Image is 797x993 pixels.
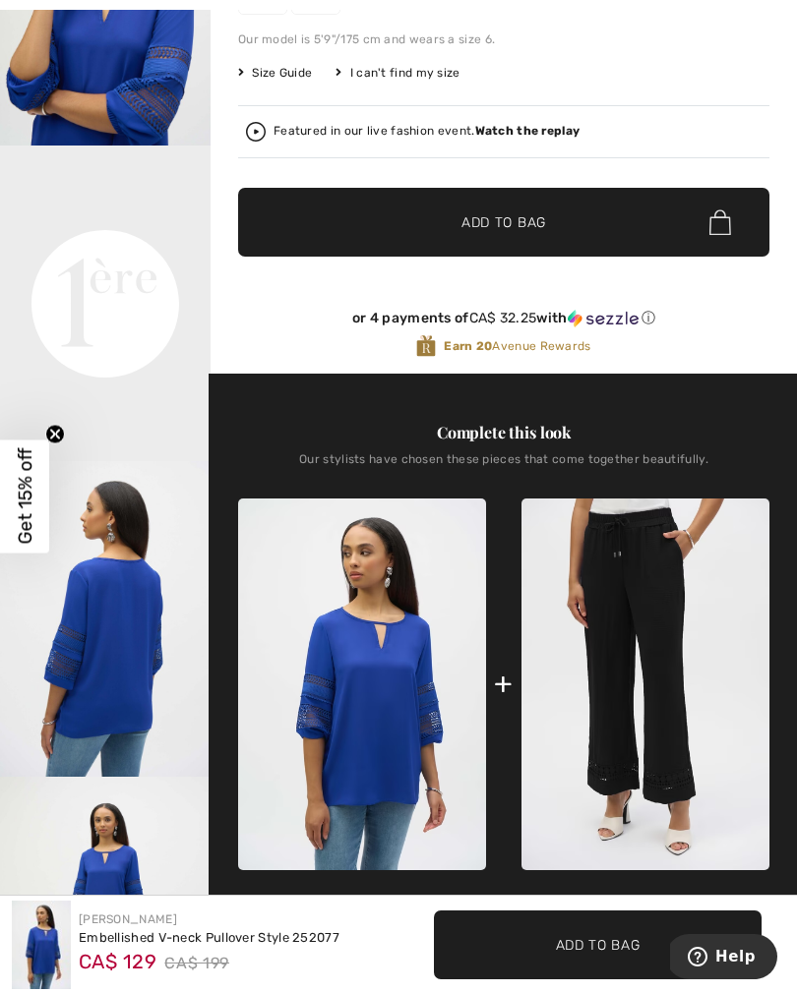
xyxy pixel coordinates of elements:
img: Watch the replay [246,122,266,142]
img: Bag.svg [709,209,731,235]
div: Embellished V-neck Pullover Style 252077 [79,928,339,948]
div: + [494,662,513,706]
div: or 4 payments ofCA$ 32.25withSezzle Click to learn more about Sezzle [238,310,769,334]
button: Add to Bag [238,188,769,257]
span: Add to Bag [461,212,546,233]
span: CA$ 129 [79,943,156,973]
div: Our stylists have chosen these pieces that come together beautifully. [238,452,769,482]
div: Our model is 5'9"/175 cm and wears a size 6. [238,30,769,48]
span: Size Guide [238,64,312,82]
button: Add to Bag [434,910,762,979]
span: CA$ 199 [164,949,229,978]
div: Look 1 [238,870,769,935]
div: Complete this look [238,421,769,444]
span: Avenue Rewards [444,337,590,355]
img: Full-Length Relaxed Trousers Style 252110 [521,498,769,870]
div: I can't find my size [336,64,460,82]
button: Close teaser [45,425,65,444]
span: CA$ 32.25 [469,310,537,326]
a: [PERSON_NAME] [79,912,177,926]
img: Avenue Rewards [416,334,436,358]
img: Embellished V-Neck Pullover Style 252077 [12,901,71,989]
span: Add to Bag [556,934,641,955]
iframe: Opens a widget where you can find more information [670,934,777,983]
img: Sezzle [568,310,639,327]
span: Get 15% off [14,448,36,545]
strong: Earn 20 [444,339,492,353]
strong: Watch the replay [475,124,581,138]
img: Embellished V-Neck Pullover Style 252077 [238,498,486,870]
div: or 4 payments of with [238,310,769,327]
div: Featured in our live fashion event. [274,125,580,138]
